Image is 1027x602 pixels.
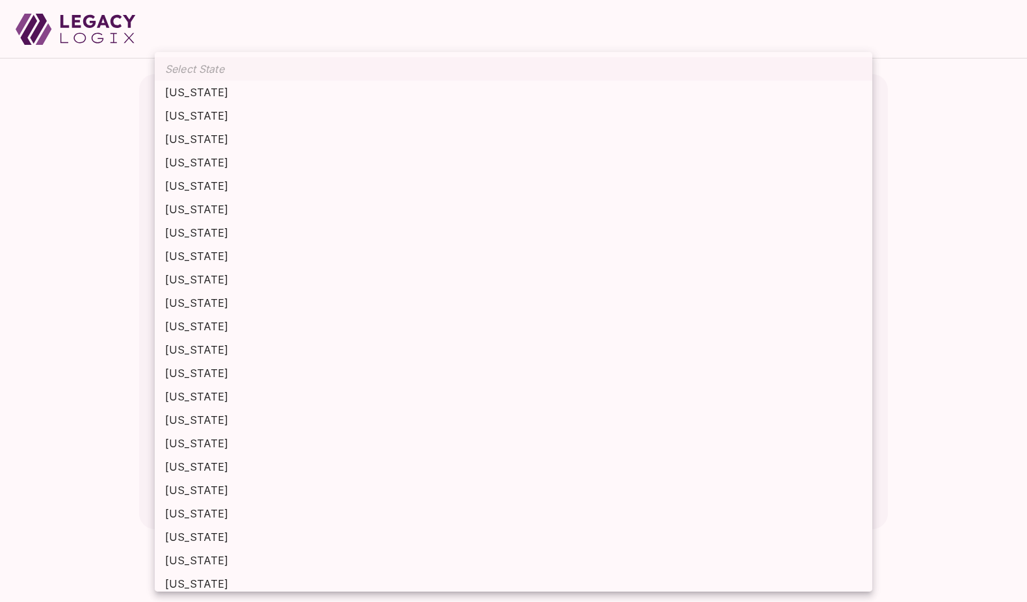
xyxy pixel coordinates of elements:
[155,525,872,549] li: [US_STATE]
[155,174,872,198] li: [US_STATE]
[155,291,872,315] li: [US_STATE]
[155,104,872,127] li: [US_STATE]
[155,455,872,478] li: [US_STATE]
[155,385,872,408] li: [US_STATE]
[155,502,872,525] li: [US_STATE]
[155,81,872,104] li: [US_STATE]
[155,315,872,338] li: [US_STATE]
[155,549,872,572] li: [US_STATE]
[155,198,872,221] li: [US_STATE]
[155,572,872,595] li: [US_STATE]
[155,338,872,361] li: [US_STATE]
[155,478,872,502] li: [US_STATE]
[155,151,872,174] li: [US_STATE]
[155,268,872,291] li: [US_STATE]
[155,432,872,455] li: [US_STATE]
[155,244,872,268] li: [US_STATE]
[155,127,872,151] li: [US_STATE]
[155,408,872,432] li: [US_STATE]
[155,361,872,385] li: [US_STATE]
[155,221,872,244] li: [US_STATE]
